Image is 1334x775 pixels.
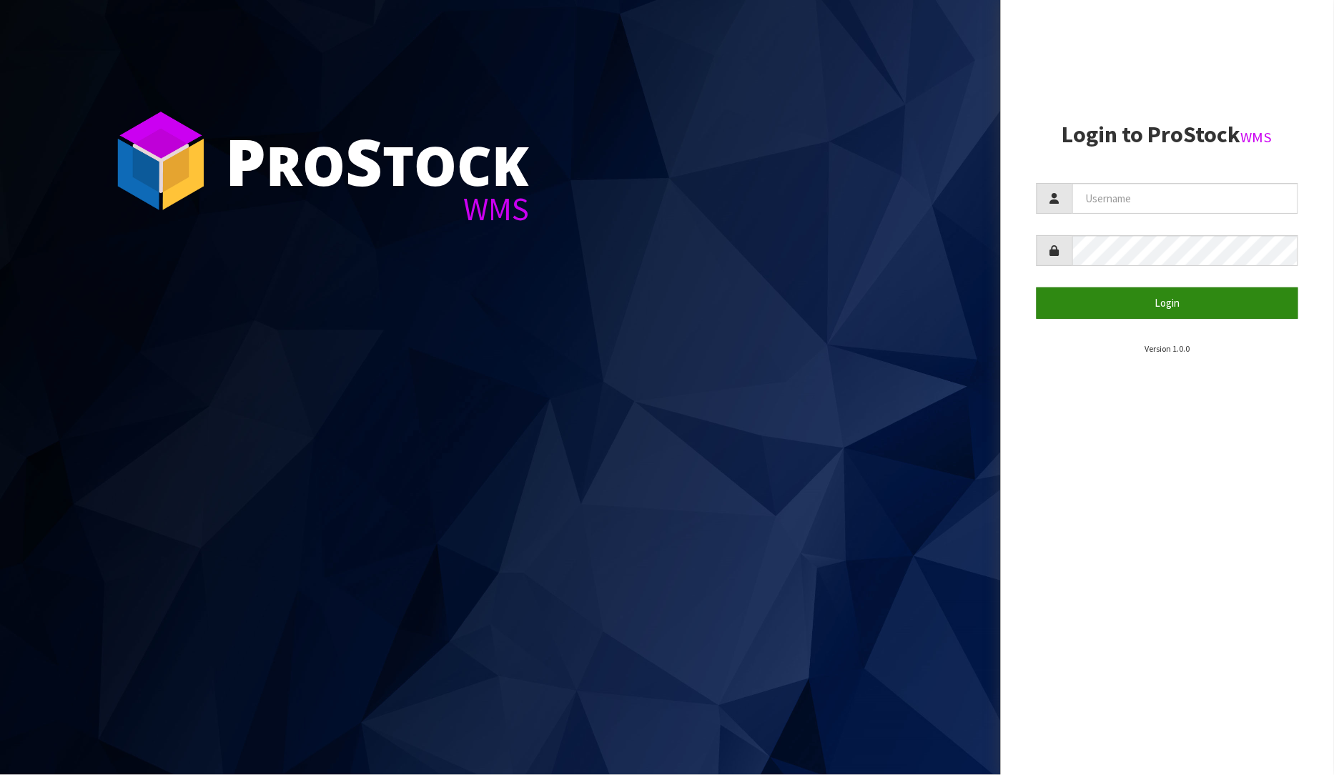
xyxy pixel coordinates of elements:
[107,107,214,214] img: ProStock Cube
[1037,287,1299,318] button: Login
[1072,183,1299,214] input: Username
[345,117,382,204] span: S
[225,129,529,193] div: ro tock
[225,193,529,225] div: WMS
[1145,343,1190,354] small: Version 1.0.0
[1037,122,1299,147] h2: Login to ProStock
[225,117,266,204] span: P
[1241,128,1273,147] small: WMS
